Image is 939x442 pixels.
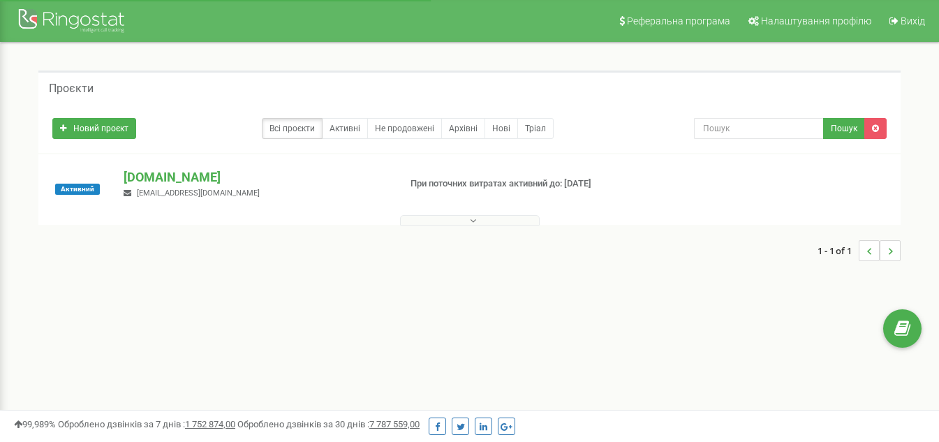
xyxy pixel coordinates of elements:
span: [EMAIL_ADDRESS][DOMAIN_NAME] [137,189,260,198]
a: Тріал [517,118,554,139]
h5: Проєкти [49,82,94,95]
span: Активний [55,184,100,195]
p: При поточних витратах активний до: [DATE] [411,177,603,191]
p: [DOMAIN_NAME] [124,168,387,186]
span: Реферальна програма [627,15,730,27]
span: 1 - 1 of 1 [818,240,859,261]
a: Архівні [441,118,485,139]
a: Не продовжені [367,118,442,139]
span: Оброблено дзвінків за 30 днів : [237,419,420,429]
u: 1 752 874,00 [185,419,235,429]
u: 7 787 559,00 [369,419,420,429]
nav: ... [818,226,901,275]
a: Активні [322,118,368,139]
span: Налаштування профілю [761,15,871,27]
span: Оброблено дзвінків за 7 днів : [58,419,235,429]
a: Новий проєкт [52,118,136,139]
a: Всі проєкти [262,118,323,139]
a: Нові [485,118,518,139]
button: Пошук [823,118,865,139]
span: 99,989% [14,419,56,429]
input: Пошук [694,118,824,139]
span: Вихід [901,15,925,27]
